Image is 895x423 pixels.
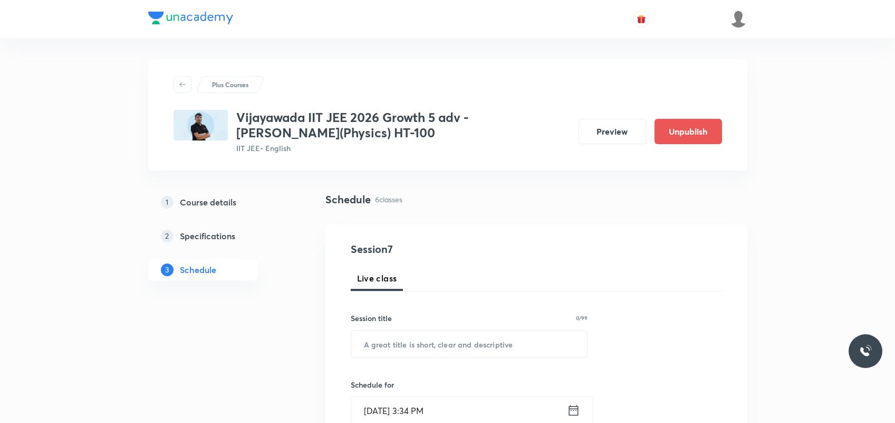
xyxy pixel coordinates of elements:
a: 1Course details [148,192,292,213]
p: 3 [161,264,174,276]
input: A great title is short, clear and descriptive [351,331,588,358]
p: 0/99 [576,315,588,321]
button: Preview [579,119,646,144]
img: Company Logo [148,12,233,24]
span: Live class [357,272,397,285]
p: 1 [161,196,174,209]
img: S Naga kusuma Alekhya [729,10,747,28]
button: avatar [633,11,650,27]
a: Company Logo [148,12,233,27]
a: 2Specifications [148,225,292,247]
img: avatar [637,14,646,24]
h6: Schedule for [351,379,588,390]
h3: Vijayawada IIT JEE 2026 Growth 5 adv -[PERSON_NAME](Physics) HT-100 [236,110,570,140]
h5: Specifications [180,230,235,242]
img: 68109FCE-13DE-439C-A77F-8816E4B55B2C_plus.png [174,110,228,140]
h4: Session 7 [351,241,543,257]
button: Unpublish [655,119,722,144]
h5: Schedule [180,264,216,276]
p: IIT JEE • English [236,143,570,154]
h5: Course details [180,196,236,209]
p: 2 [161,230,174,242]
p: 6 classes [375,194,402,205]
h4: Schedule [325,192,371,208]
img: ttu [859,345,872,358]
h6: Session title [351,313,392,324]
p: Plus Courses [212,80,248,89]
